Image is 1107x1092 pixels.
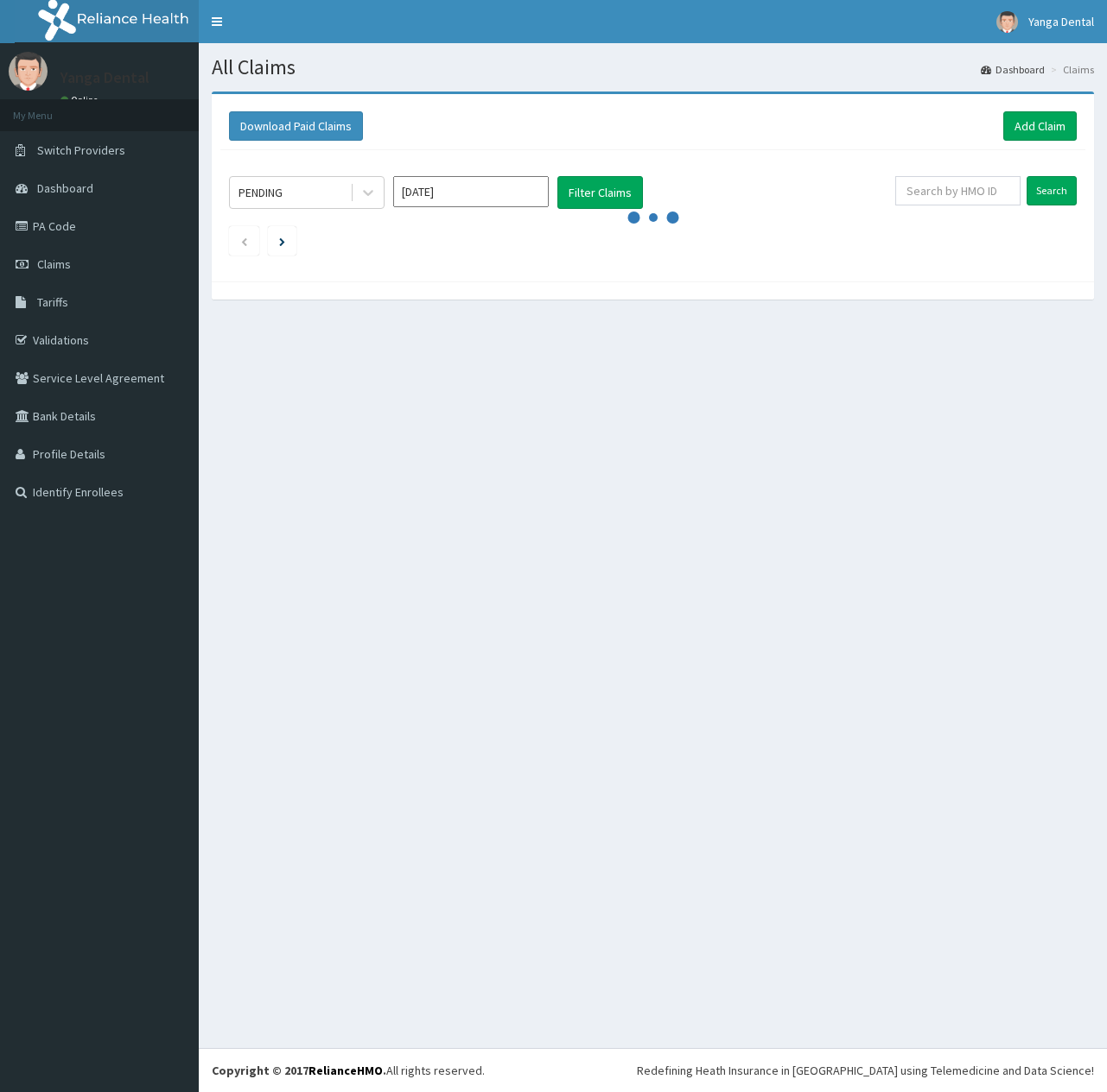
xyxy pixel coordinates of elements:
span: Dashboard [37,180,93,196]
input: Search by HMO ID [895,176,1021,205]
button: Filter Claims [557,176,643,209]
strong: Copyright © 2017 . [212,1063,386,1078]
input: Search [1027,176,1077,205]
span: Switch Providers [37,142,125,158]
a: Add Claim [1003,111,1077,141]
div: PENDING [239,184,283,201]
img: User Image [996,11,1018,33]
a: Next page [279,233,285,249]
a: Dashboard [981,62,1045,77]
span: Claims [37,256,71,272]
a: Previous page [240,233,248,249]
p: Yanga Dental [60,70,150,85]
input: Select Month and Year [393,176,549,207]
span: Tariffs [37,294,68,310]
a: RelianceHMO [309,1063,383,1078]
h1: All Claims [212,56,1094,79]
svg: audio-loading [627,192,679,243]
div: Redefining Heath Insurance in [GEOGRAPHIC_DATA] using Telemedicine and Data Science! [637,1062,1094,1079]
a: Online [60,94,102,106]
li: Claims [1047,62,1094,77]
button: Download Paid Claims [229,111,363,141]
span: Yanga Dental [1028,14,1094,29]
footer: All rights reserved. [199,1048,1107,1092]
img: User Image [9,52,48,91]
